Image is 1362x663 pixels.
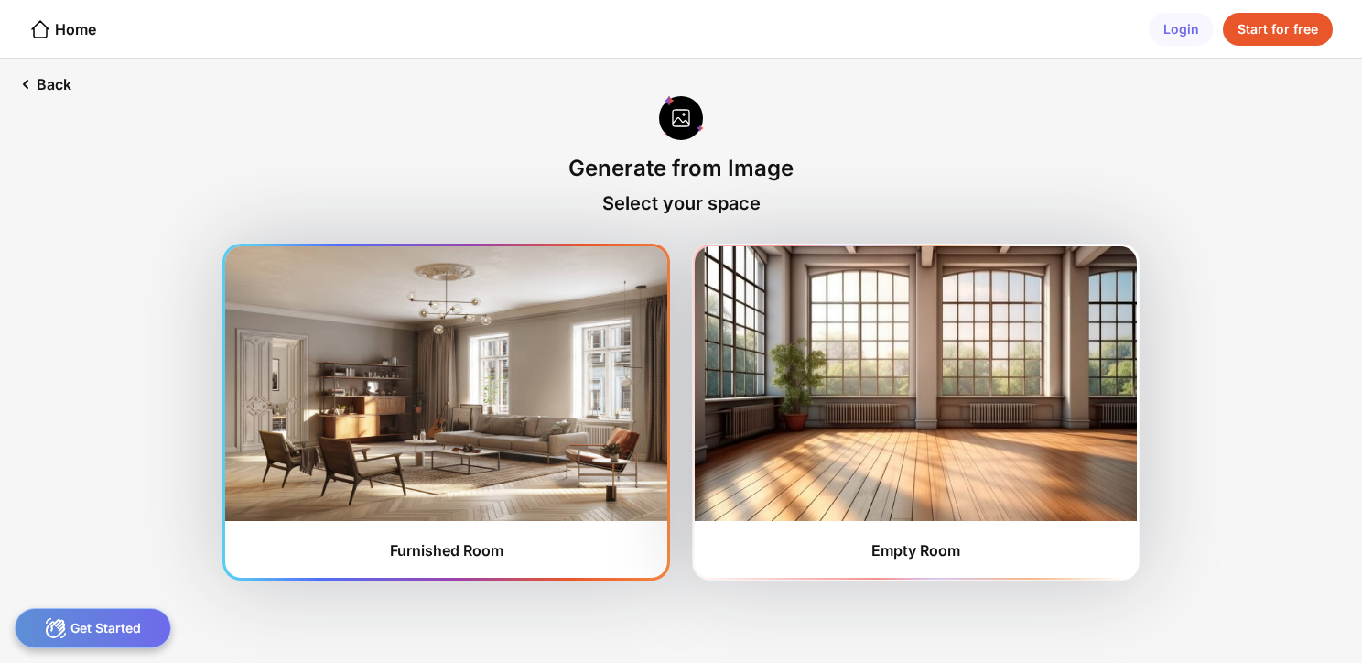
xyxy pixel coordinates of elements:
div: Home [29,18,96,40]
div: Empty Room [871,541,960,560]
div: Start for free [1223,13,1333,46]
img: furnishedRoom1.jpg [225,246,667,521]
div: Generate from Image [568,155,794,181]
div: Get Started [15,608,171,648]
img: furnishedRoom2.jpg [695,246,1137,521]
div: Select your space [602,192,761,214]
div: Furnished Room [390,541,503,560]
div: Login [1149,13,1214,46]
